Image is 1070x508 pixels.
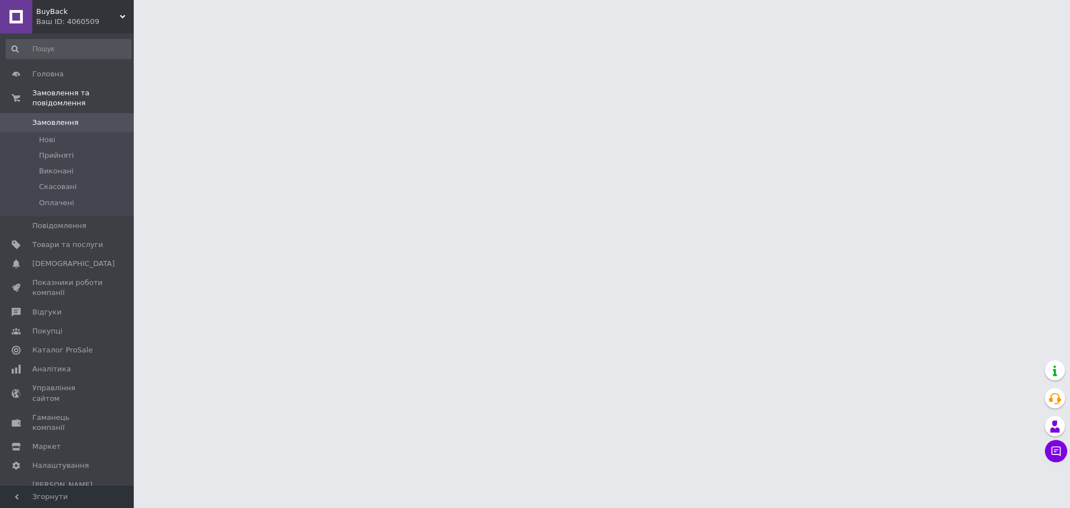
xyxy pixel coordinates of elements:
[36,7,120,17] span: BuyBack
[32,383,103,403] span: Управління сайтом
[6,39,132,59] input: Пошук
[32,259,115,269] span: [DEMOGRAPHIC_DATA]
[32,278,103,298] span: Показники роботи компанії
[36,17,134,27] div: Ваш ID: 4060509
[39,135,55,145] span: Нові
[32,461,89,471] span: Налаштування
[32,118,79,128] span: Замовлення
[32,413,103,433] span: Гаманець компанії
[39,182,77,192] span: Скасовані
[32,221,86,231] span: Повідомлення
[32,345,93,355] span: Каталог ProSale
[32,326,62,336] span: Покупці
[32,442,61,452] span: Маркет
[32,88,134,108] span: Замовлення та повідомлення
[32,307,61,317] span: Відгуки
[39,151,74,161] span: Прийняті
[32,69,64,79] span: Головна
[1045,440,1067,462] button: Чат з покупцем
[39,198,74,208] span: Оплачені
[32,240,103,250] span: Товари та послуги
[32,364,71,374] span: Аналітика
[39,166,74,176] span: Виконані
